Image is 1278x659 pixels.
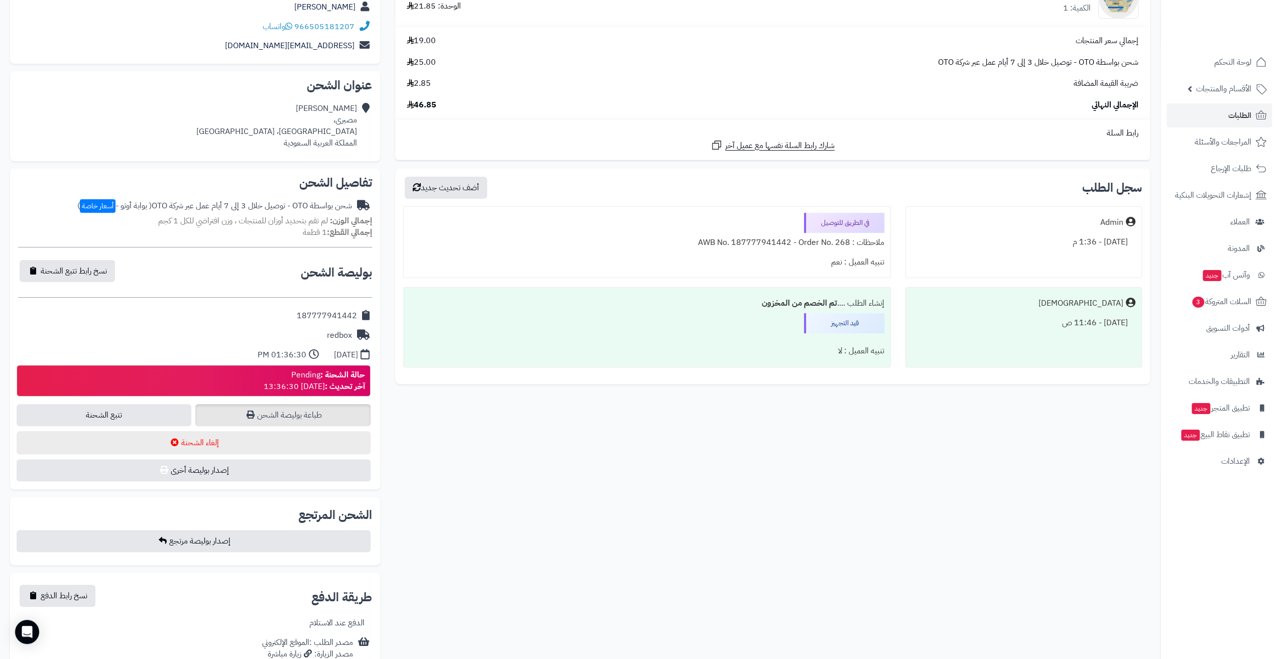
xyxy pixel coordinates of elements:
span: المراجعات والأسئلة [1195,135,1251,149]
div: تنبيه العميل : نعم [410,252,884,272]
div: [DEMOGRAPHIC_DATA] [1038,298,1123,309]
div: [DATE] - 1:36 م [912,232,1135,252]
a: [EMAIL_ADDRESS][DOMAIN_NAME] [225,40,355,52]
a: لوحة التحكم [1167,50,1272,74]
span: ( بوابة أوتو - ) [77,200,152,212]
strong: حالة الشحنة : [320,369,365,381]
a: تتبع الشحنة [17,404,191,426]
span: 25.00 [407,57,436,68]
button: إصدار بوليصة أخرى [17,459,371,481]
button: إلغاء الشحنة [17,431,371,454]
div: redbox [327,330,352,341]
span: الطلبات [1228,108,1251,122]
a: العملاء [1167,210,1272,234]
span: لوحة التحكم [1214,55,1251,69]
div: شحن بواسطة OTO - توصيل خلال 3 إلى 7 أيام عمل عبر شركة OTO [77,200,352,212]
button: إصدار بوليصة مرتجع [17,530,371,552]
div: الكمية: 1 [1063,3,1091,14]
span: طلبات الإرجاع [1211,162,1251,176]
span: إشعارات التحويلات البنكية [1175,188,1251,202]
span: شارك رابط السلة نفسها مع عميل آخر [725,140,835,152]
span: 19.00 [407,35,436,47]
span: المدونة [1228,241,1250,255]
a: المدونة [1167,236,1272,260]
a: الإعدادات [1167,449,1272,473]
span: نسخ رابط الدفع [41,590,87,602]
a: التطبيقات والخدمات [1167,369,1272,393]
div: في الطريق للتوصيل [804,213,884,233]
span: أدوات التسويق [1206,321,1250,335]
a: وآتس آبجديد [1167,263,1272,287]
div: Pending [DATE] 13:36:30 [264,369,365,392]
strong: آخر تحديث : [325,380,365,392]
a: 966505181207 [294,21,355,33]
div: 187777941442 [297,310,357,322]
span: إجمالي سعر المنتجات [1076,35,1138,47]
a: المراجعات والأسئلة [1167,130,1272,154]
button: نسخ رابط تتبع الشحنة [20,260,115,282]
a: إشعارات التحويلات البنكية [1167,183,1272,207]
button: أضف تحديث جديد [405,177,487,199]
div: رابط السلة [399,127,1146,139]
a: التقارير [1167,343,1272,367]
a: الطلبات [1167,103,1272,127]
div: إنشاء الطلب .... [410,294,884,313]
div: Open Intercom Messenger [15,620,39,644]
span: 46.85 [407,99,436,111]
span: تطبيق المتجر [1191,401,1250,415]
div: ملاحظات : AWB No. 187777941442 - Order No. 268 [410,233,884,252]
div: [DATE] - 11:46 ص [912,313,1135,333]
span: السلات المتروكة [1191,295,1251,309]
span: التطبيقات والخدمات [1189,374,1250,388]
span: جديد [1203,270,1221,281]
a: تطبيق نقاط البيعجديد [1167,423,1272,447]
span: وآتس آب [1202,268,1250,282]
strong: إجمالي القطع: [327,226,372,238]
span: جديد [1192,403,1210,414]
div: قيد التجهيز [804,313,884,333]
strong: إجمالي الوزن: [330,215,372,227]
a: شارك رابط السلة نفسها مع عميل آخر [711,139,835,152]
span: الأقسام والمنتجات [1196,82,1251,96]
span: الإجمالي النهائي [1092,99,1138,111]
div: [DATE] [334,349,358,361]
button: نسخ رابط الدفع [20,585,95,607]
span: شحن بواسطة OTO - توصيل خلال 3 إلى 7 أيام عمل عبر شركة OTO [938,57,1138,68]
div: 01:36:30 PM [258,349,306,361]
div: تنبيه العميل : لا [410,341,884,361]
h3: سجل الطلب [1082,182,1142,194]
a: [PERSON_NAME] [294,1,356,13]
div: الدفع عند الاستلام [309,617,365,629]
h2: تفاصيل الشحن [18,177,372,189]
h2: الشحن المرتجع [298,509,372,521]
h2: عنوان الشحن [18,79,372,91]
a: طباعة بوليصة الشحن [195,404,370,426]
span: التقارير [1231,348,1250,362]
span: نسخ رابط تتبع الشحنة [41,265,107,277]
h2: طريقة الدفع [311,591,372,603]
span: 3 [1192,296,1205,308]
span: لم تقم بتحديد أوزان للمنتجات ، وزن افتراضي للكل 1 كجم [158,215,328,227]
a: السلات المتروكة3 [1167,290,1272,314]
div: [PERSON_NAME] مصبرى، [GEOGRAPHIC_DATA]، [GEOGRAPHIC_DATA] المملكة العربية السعودية [196,103,357,149]
img: logo-2.png [1210,9,1268,30]
span: جديد [1181,430,1200,441]
a: طلبات الإرجاع [1167,157,1272,181]
div: الوحدة: 21.85 [407,1,461,12]
span: أسعار خاصة [80,199,115,213]
span: الإعدادات [1221,454,1250,468]
span: العملاء [1230,215,1250,229]
span: 2.85 [407,78,431,89]
small: 1 قطعة [303,226,372,238]
a: تطبيق المتجرجديد [1167,396,1272,420]
div: Admin [1100,217,1123,228]
a: أدوات التسويق [1167,316,1272,340]
a: واتساب [263,21,292,33]
b: تم الخصم من المخزون [762,297,837,309]
span: تطبيق نقاط البيع [1180,428,1250,442]
span: ضريبة القيمة المضافة [1074,78,1138,89]
h2: بوليصة الشحن [301,267,372,279]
